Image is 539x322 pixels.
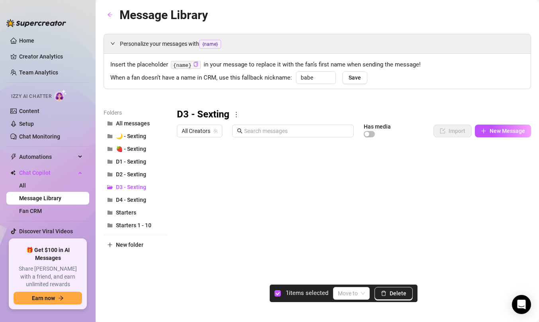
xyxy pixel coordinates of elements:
[116,209,136,216] span: Starters
[19,133,60,140] a: Chat Monitoring
[116,158,146,165] span: D1 - Sexting
[19,228,73,234] a: Discover Viral Videos
[55,90,67,101] img: AI Chatter
[107,242,113,248] span: plus
[10,170,16,176] img: Chat Copilot
[110,60,524,70] span: Insert the placeholder in your message to replace it with the fan’s first name when sending the m...
[104,238,167,251] button: New folder
[342,71,367,84] button: Save
[193,62,198,67] span: copy
[19,50,83,63] a: Creator Analytics
[107,133,113,139] span: folder
[14,292,82,304] button: Earn nowarrow-right
[104,206,167,219] button: Starters
[182,125,218,137] span: All Creators
[116,133,146,139] span: 🌙 - Sexting
[107,159,113,164] span: folder
[10,154,17,160] span: thunderbolt
[14,246,82,262] span: 🎁 Get $100 in AI Messages
[512,295,531,314] div: Open Intercom Messenger
[107,12,113,18] span: arrow-left
[11,93,51,100] span: Izzy AI Chatter
[213,129,218,133] span: team
[104,34,531,53] div: Personalize your messages with{name}
[433,125,472,137] button: Import
[58,295,64,301] span: arrow-right
[381,291,386,296] span: delete
[107,197,113,203] span: folder
[19,108,39,114] a: Content
[14,265,82,289] span: Share [PERSON_NAME] with a friend, and earn unlimited rewards
[233,111,240,118] span: more
[104,181,167,193] button: D3 - Sexting
[19,182,26,189] a: All
[107,184,113,190] span: folder-open
[116,184,146,190] span: D3 - Sexting
[104,142,167,155] button: 🍓 - Sexting
[104,168,167,181] button: D2 - Sexting
[237,128,243,134] span: search
[286,289,328,298] article: 1 items selected
[19,150,76,163] span: Automations
[364,124,391,129] article: Has media
[104,155,167,168] button: D1 - Sexting
[193,62,198,68] button: Click to Copy
[390,290,406,297] span: Delete
[475,125,531,137] button: New Message
[116,222,151,228] span: Starters 1 - 10
[199,40,221,49] span: {name}
[171,61,201,69] code: {name}
[19,121,34,127] a: Setup
[107,222,113,228] span: folder
[104,130,167,142] button: 🌙 - Sexting
[110,41,115,46] span: expanded
[6,19,66,27] img: logo-BBDzfeDw.svg
[177,108,229,121] h3: D3 - Sexting
[490,128,525,134] span: New Message
[107,172,113,177] span: folder
[244,127,349,135] input: Search messages
[104,219,167,232] button: Starters 1 - 10
[349,74,361,81] span: Save
[107,121,113,126] span: folder
[116,197,146,203] span: D4 - Sexting
[481,128,486,134] span: plus
[374,287,413,300] button: Delete
[19,208,42,214] a: Fan CRM
[104,117,167,130] button: All messages
[107,146,113,152] span: folder
[116,146,146,152] span: 🍓 - Sexting
[110,73,292,83] span: When a fan doesn’t have a name in CRM, use this fallback nickname:
[116,171,146,178] span: D2 - Sexting
[120,39,524,49] span: Personalize your messages with
[116,242,143,248] span: New folder
[120,6,208,24] article: Message Library
[19,69,58,76] a: Team Analytics
[32,295,55,301] span: Earn now
[19,195,61,201] a: Message Library
[116,120,150,127] span: All messages
[19,166,76,179] span: Chat Copilot
[107,210,113,215] span: folder
[104,193,167,206] button: D4 - Sexting
[19,37,34,44] a: Home
[104,108,167,117] article: Folders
